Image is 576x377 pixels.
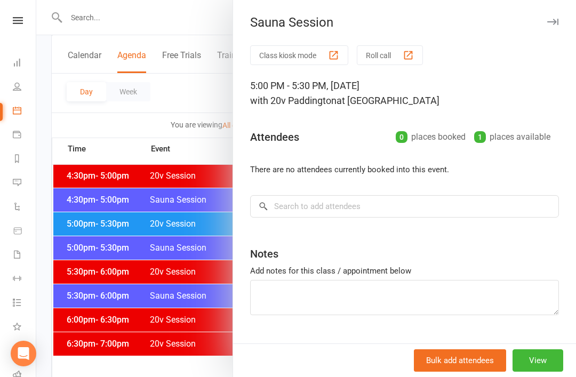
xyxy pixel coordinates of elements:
[250,246,278,261] div: Notes
[250,95,337,106] span: with 20v Paddington
[250,45,348,65] button: Class kiosk mode
[513,349,563,372] button: View
[474,131,486,143] div: 1
[474,130,550,145] div: places available
[396,130,466,145] div: places booked
[13,148,37,172] a: Reports
[250,78,559,108] div: 5:00 PM - 5:30 PM, [DATE]
[13,100,37,124] a: Calendar
[357,45,423,65] button: Roll call
[250,163,559,176] li: There are no attendees currently booked into this event.
[337,95,439,106] span: at [GEOGRAPHIC_DATA]
[396,131,407,143] div: 0
[13,220,37,244] a: Product Sales
[13,124,37,148] a: Payments
[13,76,37,100] a: People
[13,316,37,340] a: What's New
[13,340,37,364] a: General attendance kiosk mode
[233,15,576,30] div: Sauna Session
[414,349,506,372] button: Bulk add attendees
[250,264,559,277] div: Add notes for this class / appointment below
[250,195,559,218] input: Search to add attendees
[13,52,37,76] a: Dashboard
[250,130,299,145] div: Attendees
[11,341,36,366] div: Open Intercom Messenger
